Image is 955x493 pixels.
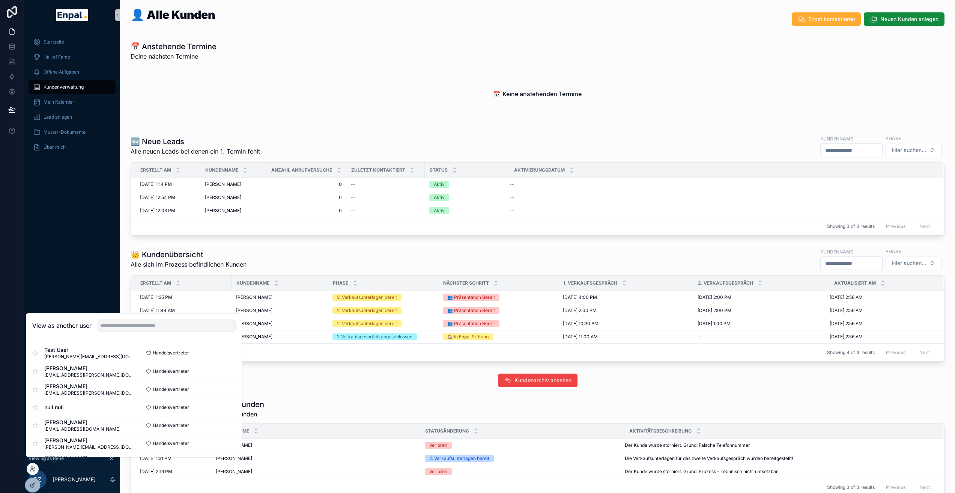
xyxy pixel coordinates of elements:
label: Phase [886,248,901,255]
h1: 👤 Alle Kunden [131,9,215,20]
span: [PERSON_NAME] [236,294,272,300]
a: Hall of Fame [29,50,116,64]
a: [PERSON_NAME] [236,294,323,300]
span: [DATE] 11:44 AM [140,308,175,314]
span: [DATE] 2:00 PM [698,308,731,314]
a: Kundenverwaltung [29,80,116,94]
span: Über mich [44,144,66,150]
a: 2. Verkaufsunterlagen bereit [332,320,434,327]
span: [PERSON_NAME][EMAIL_ADDRESS][DOMAIN_NAME] [44,354,134,360]
span: [PERSON_NAME] [44,365,134,372]
a: [DATE] 2:00 PM [698,294,825,300]
span: [PERSON_NAME][EMAIL_ADDRESS][DOMAIN_NAME] [44,444,134,450]
span: Alle sich im Prozess befindlichen Kunden [131,260,247,269]
span: Aktivierungsdatum [514,167,565,173]
span: Deine nächsten Termine [131,52,217,61]
div: Verloren [429,468,447,475]
span: Handelsvertreter [153,386,189,392]
span: [PERSON_NAME] [44,455,120,462]
span: [DATE] 2:56 AM [830,294,863,300]
span: Hier suchen... [892,146,926,154]
a: [DATE] 1:14 PM [140,181,196,187]
div: 2. Verkaufsunterlagen bereit [337,294,397,301]
span: -- [351,181,355,187]
a: [DATE] 11:00 AM [563,334,689,340]
a: Über mich [29,140,116,154]
a: -- [698,334,825,340]
span: Kundenverwaltung [44,84,84,90]
a: [DATE] 11:44 AM [140,308,227,314]
span: Showing 3 of 3 results [827,223,875,229]
span: [PERSON_NAME] [44,419,120,426]
a: Aktiv [429,194,505,201]
a: 0 [271,181,342,187]
a: [DATE] 1:00 PM [698,321,825,327]
a: [DATE] 2:56 AM [830,308,934,314]
span: [DATE] 2:56 AM [830,308,863,314]
h2: View as another user [32,321,92,330]
span: Kundenname [205,167,238,173]
span: Nächster Schritt [443,280,489,286]
a: -- [351,194,420,201]
span: [PERSON_NAME] [216,469,252,475]
a: 0 [271,208,342,214]
a: -- [510,208,934,214]
a: 0 [271,194,342,201]
span: Aktualisiert am [834,280,876,286]
span: [DATE] 1:14 PM [140,181,172,187]
span: Zuletzt kontaktiert [351,167,405,173]
a: 1. Verkaufsgespräch abgeschlossen [332,333,434,340]
div: Aktiv [434,194,445,201]
div: 1. Verkaufsgespräch abgeschlossen [337,333,412,340]
span: Anzahl Anrufversuche [271,167,332,173]
a: [PERSON_NAME] [205,194,262,201]
span: Kundenarchiv ansehen [514,377,571,384]
span: [PERSON_NAME] [236,334,272,340]
a: -- [351,208,420,214]
a: -- [510,181,934,187]
span: [DATE] 12:03 PM [140,208,175,214]
h1: 👑 Kundenübersicht [131,249,247,260]
button: Kundenarchiv ansehen [498,374,578,387]
a: [DATE] 4:00 PM [563,294,689,300]
div: 👥 Präsentation Bereit [447,294,495,301]
a: Aktiv [429,181,505,188]
span: [DATE] 2:56 AM [830,334,863,340]
a: [PERSON_NAME] [236,321,323,327]
a: -- [510,194,934,201]
a: -- [351,181,420,187]
div: 👥 Präsentation Bereit [447,307,495,314]
span: [PERSON_NAME] [236,321,272,327]
a: 👥 Präsentation Bereit [443,307,554,314]
span: [DATE] 10:30 AM [563,321,599,327]
span: Handelsvertreter [153,404,189,410]
div: 🏠 In Enpal Prüfung [447,333,489,340]
a: 👥 Präsentation Bereit [443,294,554,301]
span: Status [430,167,448,173]
span: [PERSON_NAME] [44,383,134,390]
span: [EMAIL_ADDRESS][DOMAIN_NAME] [44,426,120,432]
div: Aktiv [434,181,445,188]
label: Phase [886,135,901,142]
label: Kundenname [820,248,853,255]
span: [DATE] 2:00 PM [563,308,597,314]
span: Statusänderung [425,428,469,434]
a: Offene Aufgaben [29,65,116,79]
div: Aktiv [434,207,445,214]
div: 2. Verkaufsunterlagen bereit [429,455,489,462]
a: [PERSON_NAME] [205,208,262,214]
span: Startseite [44,39,64,45]
button: Select Button [886,256,941,270]
a: [DATE] 10:30 AM [563,321,689,327]
span: [PERSON_NAME] [216,455,252,461]
span: -- [510,208,514,214]
span: [EMAIL_ADDRESS][PERSON_NAME][DOMAIN_NAME] [44,372,134,378]
span: Handelsvertreter [153,368,189,374]
span: Der Kunde wurde storniert. Grund: Prozess - Technisch nicht umsetzbar [625,469,778,475]
span: Test User [44,346,134,354]
div: scrollable content [24,30,120,164]
a: [DATE] 12:54 PM [140,194,196,201]
a: 2. Verkaufsunterlagen bereit [332,307,434,314]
